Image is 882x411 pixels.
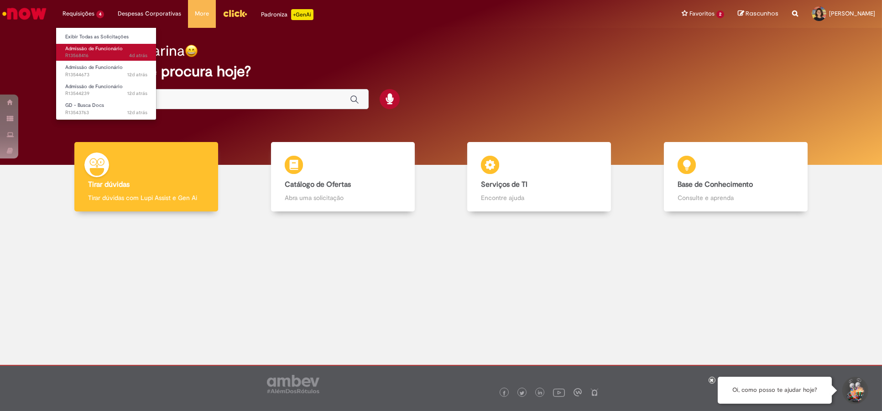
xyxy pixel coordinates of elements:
span: 2 [716,11,724,18]
p: +GenAi [291,9,313,20]
img: logo_footer_linkedin.png [538,390,543,396]
a: Serviços de TI Encontre ajuda [441,142,638,212]
a: Rascunhos [738,10,778,18]
span: R13544239 [65,90,147,97]
a: Base de Conhecimento Consulte e aprenda [637,142,834,212]
span: R13568416 [65,52,147,59]
a: Catálogo de Ofertas Abra uma solicitação [245,142,441,212]
b: Tirar dúvidas [88,180,130,189]
p: Encontre ajuda [481,193,597,202]
span: Admissão de Funcionário [65,83,123,90]
img: logo_footer_workplace.png [574,388,582,396]
p: Consulte e aprenda [678,193,794,202]
img: ServiceNow [1,5,48,23]
p: Tirar dúvidas com Lupi Assist e Gen Ai [88,193,204,202]
span: Rascunhos [746,9,778,18]
img: click_logo_yellow_360x200.png [223,6,247,20]
ul: Requisições [56,27,157,120]
a: Aberto R13544673 : Admissão de Funcionário [56,63,157,79]
b: Base de Conhecimento [678,180,753,189]
span: 4d atrás [129,52,147,59]
b: Catálogo de Ofertas [285,180,351,189]
a: Aberto R13543763 : GD - Busca Docs [56,100,157,117]
span: Admissão de Funcionário [65,45,123,52]
b: Serviços de TI [481,180,527,189]
span: R13543763 [65,109,147,116]
span: 12d atrás [127,71,147,78]
p: Abra uma solicitação [285,193,401,202]
a: Tirar dúvidas Tirar dúvidas com Lupi Assist e Gen Ai [48,142,245,212]
a: Aberto R13568416 : Admissão de Funcionário [56,44,157,61]
a: Exibir Todas as Solicitações [56,32,157,42]
button: Iniciar Conversa de Suporte [841,377,868,404]
a: Aberto R13544239 : Admissão de Funcionário [56,82,157,99]
div: Padroniza [261,9,313,20]
time: 17/09/2025 16:20:11 [127,71,147,78]
span: Despesas Corporativas [118,9,181,18]
span: 12d atrás [127,90,147,97]
span: Requisições [63,9,94,18]
time: 25/09/2025 17:53:59 [129,52,147,59]
h2: O que você procura hoje? [79,63,803,79]
span: [PERSON_NAME] [829,10,875,17]
span: Favoritos [689,9,715,18]
time: 17/09/2025 15:13:56 [127,90,147,97]
span: 4 [96,11,104,18]
img: logo_footer_twitter.png [520,391,524,395]
span: R13544673 [65,71,147,79]
img: logo_footer_naosei.png [590,388,599,396]
img: happy-face.png [185,44,198,58]
div: Oi, como posso te ajudar hoje? [718,377,832,404]
span: More [195,9,209,18]
img: logo_footer_youtube.png [553,386,565,398]
span: Admissão de Funcionário [65,64,123,71]
span: 12d atrás [127,109,147,116]
img: logo_footer_facebook.png [502,391,506,395]
img: logo_footer_ambev_rotulo_gray.png [267,375,319,393]
span: GD - Busca Docs [65,102,104,109]
time: 17/09/2025 13:56:29 [127,109,147,116]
